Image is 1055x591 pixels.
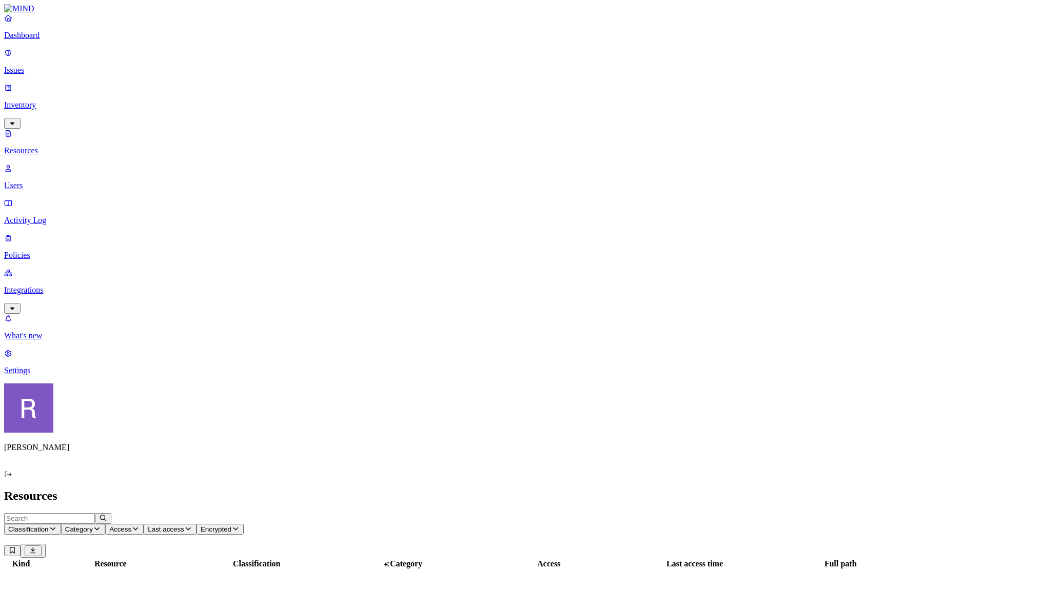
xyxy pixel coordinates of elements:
p: Activity Log [4,216,1051,225]
h2: Resources [4,489,1051,503]
p: Integrations [4,286,1051,295]
p: Resources [4,146,1051,155]
div: Last access time [623,559,767,568]
div: Access [477,559,621,568]
p: Inventory [4,100,1051,110]
img: MIND [4,4,34,13]
div: Classification [185,559,329,568]
p: [PERSON_NAME] [4,443,1051,452]
span: Category [65,525,93,533]
span: Access [109,525,131,533]
span: Classification [8,525,49,533]
div: Kind [6,559,36,568]
p: Issues [4,66,1051,75]
div: Resource [38,559,183,568]
span: Last access [148,525,184,533]
span: Category [390,559,422,568]
p: Policies [4,251,1051,260]
p: Dashboard [4,31,1051,40]
span: Encrypted [201,525,231,533]
div: Full path [769,559,912,568]
input: Search [4,513,95,524]
img: Rich Thompson [4,383,53,433]
p: What's new [4,331,1051,340]
p: Settings [4,366,1051,375]
p: Users [4,181,1051,190]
